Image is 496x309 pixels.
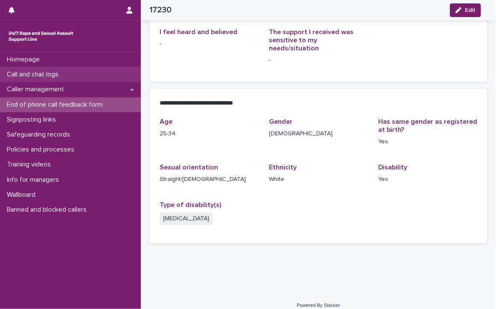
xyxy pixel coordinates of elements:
span: Sexual orientation [160,164,218,171]
p: Wallboard [3,191,42,199]
p: [DEMOGRAPHIC_DATA] [269,129,368,138]
span: Edit [465,7,476,13]
p: - [269,56,368,65]
p: End of phone call feedback form [3,101,110,109]
p: Training videos [3,160,58,169]
span: Type of disability(s) [160,201,221,208]
h2: 17230 [149,5,172,15]
p: Call and chat logs [3,70,65,79]
p: Safeguarding records [3,131,77,139]
a: Powered By Stacker [297,303,340,308]
span: Disability [378,164,407,171]
p: Homepage [3,55,47,64]
span: Gender [269,118,292,125]
span: Ethnicity [269,164,297,171]
p: Info for managers [3,176,66,184]
p: Yes [378,137,477,146]
p: - [160,40,259,49]
p: 25-34 [160,129,259,138]
p: Banned and blocked callers [3,206,93,214]
p: Signposting links [3,116,63,124]
span: I feel heard and believed [160,29,237,35]
span: Age [160,118,172,125]
span: [MEDICAL_DATA] [160,213,213,225]
p: White [269,175,368,184]
p: Yes [378,175,477,184]
img: rhQMoQhaT3yELyF149Cw [7,28,75,45]
button: Edit [450,3,481,17]
span: Has same gender as registered at birth? [378,118,477,133]
p: Straight/[DEMOGRAPHIC_DATA] [160,175,259,184]
span: The support I received was sensitive to my needs/situation [269,29,353,52]
p: Policies and processes [3,146,81,154]
p: Caller management [3,85,71,93]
